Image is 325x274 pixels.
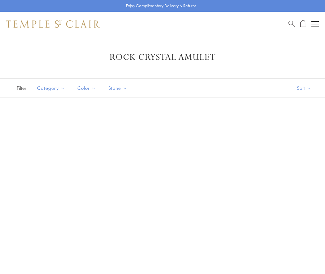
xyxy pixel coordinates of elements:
[73,81,101,95] button: Color
[126,3,196,9] p: Enjoy Complimentary Delivery & Returns
[6,20,100,28] img: Temple St. Clair
[300,20,306,28] a: Open Shopping Bag
[104,81,132,95] button: Stone
[288,20,295,28] a: Search
[34,84,70,92] span: Category
[74,84,101,92] span: Color
[311,20,319,28] button: Open navigation
[15,52,310,63] h1: Rock Crystal Amulet
[283,79,325,98] button: Show sort by
[32,81,70,95] button: Category
[105,84,132,92] span: Stone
